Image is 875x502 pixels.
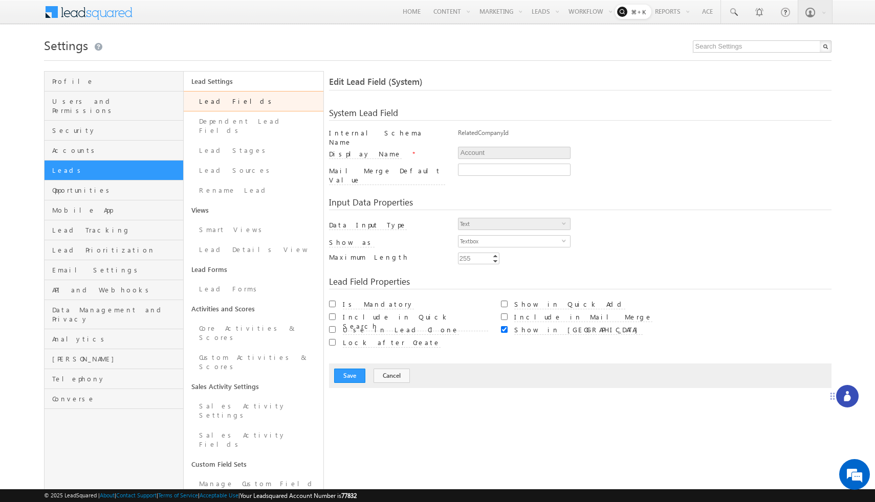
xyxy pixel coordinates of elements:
a: Dependent Lead Fields [184,111,323,141]
label: Data Input Type [329,220,407,230]
a: Lead Forms [184,279,323,299]
span: Lead Tracking [52,225,181,235]
div: 255 [458,253,473,264]
a: About [100,492,115,498]
a: Converse [45,389,184,409]
span: Mobile App [52,206,181,215]
a: Sales Activity Settings [184,377,323,396]
a: Is Mandatory [343,300,414,308]
span: Text [458,218,562,230]
span: Edit Lead Field (System) [329,76,423,87]
a: API and Webhooks [45,280,184,300]
div: Lead Field Properties [329,277,831,289]
label: Maximum Length [329,253,445,262]
a: Profile [45,72,184,92]
a: Decrement [491,258,499,264]
span: Lead Prioritization [52,245,181,255]
span: Settings [44,37,88,53]
a: Terms of Service [158,492,198,498]
button: Cancel [374,369,410,383]
a: Increment [491,253,499,258]
span: Analytics [52,334,181,344]
a: Core Activities & Scores [184,318,323,348]
a: Display Name [329,149,410,158]
a: Email Settings [45,260,184,280]
a: Lock after Create [343,338,441,347]
a: Contact Support [116,492,157,498]
span: 77832 [341,492,357,499]
a: Lead Prioritization [45,240,184,260]
span: Data Management and Privacy [52,305,181,324]
a: Rename Lead [184,180,323,200]
span: Telephony [52,374,181,383]
a: Smart Views [184,220,323,240]
span: [PERSON_NAME] [52,354,181,363]
a: Show in Quick Add [514,300,625,308]
a: Use in Lead Clone [343,325,459,334]
a: Lead Forms [184,260,323,279]
a: Show in [GEOGRAPHIC_DATA] [514,325,643,334]
a: Leads [45,161,184,180]
a: Security [45,121,184,141]
span: Accounts [52,146,181,155]
a: [PERSON_NAME] [45,349,184,369]
label: Show in [GEOGRAPHIC_DATA] [514,325,643,335]
span: Profile [52,77,181,86]
a: Sales Activity Settings [184,396,323,425]
span: select [562,221,570,225]
label: Include in Mail Merge [514,312,652,322]
a: Activities and Scores [184,299,323,318]
a: Lead Settings [184,72,323,91]
a: Users and Permissions [45,92,184,121]
div: Internal Schema Name [329,128,445,147]
a: Data Management and Privacy [45,300,184,329]
a: Lead Fields [184,91,323,111]
span: Leads [52,166,181,175]
a: Lead Details View [184,240,323,260]
a: Analytics [45,329,184,349]
input: Search Settings [693,40,832,53]
label: Show as [329,238,375,247]
a: Mobile App [45,200,184,220]
a: Acceptable Use [200,492,238,498]
a: Accounts [45,141,184,161]
div: System Lead Field [329,108,831,121]
label: Lock after Create [343,338,441,348]
span: Users and Permissions [52,97,181,115]
label: Display Name [329,149,402,159]
span: © 2025 LeadSquared | | | | | [44,491,357,500]
a: Custom Field Sets [184,454,323,474]
span: select [562,238,570,243]
a: Lead Stages [184,141,323,161]
a: Sales Activity Fields [184,425,323,454]
a: Include in Mail Merge [514,312,652,321]
span: Email Settings [52,265,181,275]
a: Include in Quick Search [343,322,488,330]
a: Lead Tracking [45,220,184,240]
span: Opportunities [52,186,181,195]
label: Show in Quick Add [514,300,625,309]
label: Mail Merge Default Value [329,166,445,185]
label: Include in Quick Search [343,312,488,331]
span: Textbox [458,236,562,247]
a: Opportunities [45,180,184,200]
a: Telephony [45,369,184,389]
span: Your Leadsquared Account Number is [240,492,357,499]
a: Data Input Type [329,220,407,229]
a: Mail Merge Default Value [329,175,445,184]
div: Input Data Properties [329,198,831,210]
span: Security [52,126,181,135]
label: Is Mandatory [343,300,414,309]
a: Lead Sources [184,161,323,180]
span: Converse [52,394,181,403]
a: Show as [329,238,375,246]
a: Views [184,200,323,220]
a: Custom Activities & Scores [184,348,323,377]
span: API and Webhooks [52,285,181,294]
button: Save [334,369,365,383]
div: RelatedCompanyId [458,128,832,143]
label: Use in Lead Clone [343,325,459,335]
